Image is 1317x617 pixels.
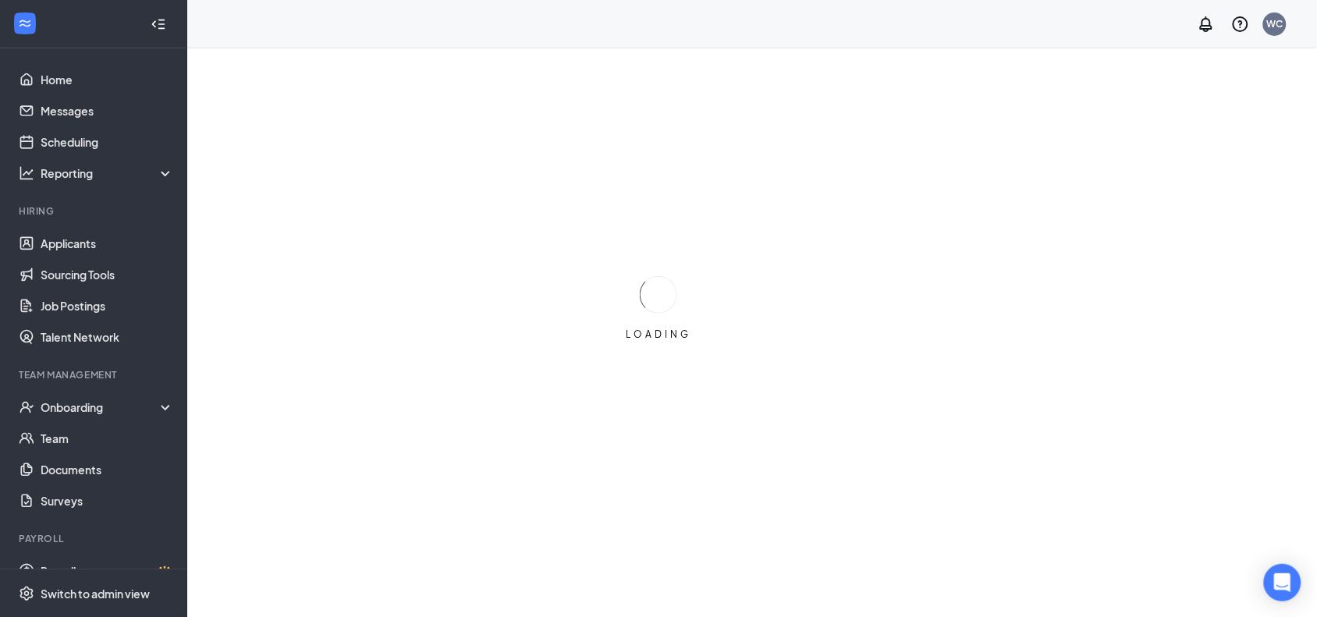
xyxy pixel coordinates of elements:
a: Scheduling [41,126,174,158]
div: Switch to admin view [41,586,150,601]
a: Messages [41,95,174,126]
a: Talent Network [41,321,174,353]
svg: WorkstreamLogo [17,16,33,31]
svg: Analysis [19,165,34,181]
div: Reporting [41,165,175,181]
a: Team [41,423,174,454]
div: Payroll [19,532,171,545]
div: Team Management [19,368,171,381]
svg: QuestionInfo [1231,15,1250,34]
svg: UserCheck [19,399,34,415]
div: Hiring [19,204,171,218]
a: Applicants [41,228,174,259]
div: LOADING [619,328,698,341]
svg: Collapse [151,16,166,32]
a: Documents [41,454,174,485]
a: Home [41,64,174,95]
div: WC [1267,17,1283,30]
div: Onboarding [41,399,161,415]
a: Job Postings [41,290,174,321]
a: PayrollCrown [41,555,174,587]
svg: Notifications [1197,15,1216,34]
div: Open Intercom Messenger [1264,564,1301,601]
a: Sourcing Tools [41,259,174,290]
svg: Settings [19,586,34,601]
a: Surveys [41,485,174,516]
